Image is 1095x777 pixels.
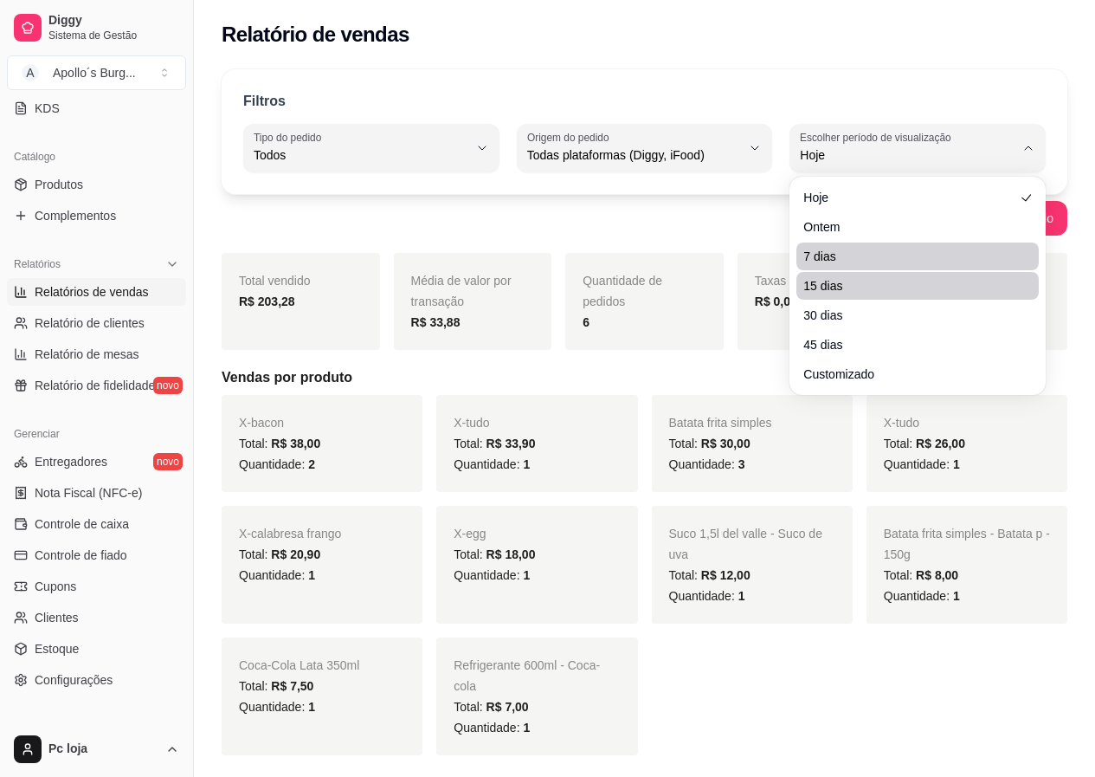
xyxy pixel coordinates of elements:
span: Quantidade: [454,568,530,582]
span: 1 [523,721,530,735]
p: Filtros [243,91,286,112]
span: A [22,64,39,81]
span: Controle de fiado [35,547,127,564]
span: Pc loja [48,741,158,757]
strong: R$ 0,00 [755,295,797,308]
strong: R$ 203,28 [239,295,295,308]
h5: Vendas por produto [222,367,1067,388]
span: Configurações [35,671,113,689]
strong: R$ 33,88 [411,315,461,329]
span: Quantidade: [454,721,530,735]
span: Total: [454,437,535,450]
span: Complementos [35,207,116,224]
span: R$ 38,00 [271,437,320,450]
span: Suco 1,5l del valle - Suco de uva [669,527,822,561]
span: Entregadores [35,453,107,470]
span: Total: [669,568,750,582]
span: Batata frita simples [669,416,772,430]
span: Total: [669,437,750,450]
span: Clientes [35,609,79,626]
span: Ontem [803,218,1014,236]
span: Total: [239,679,313,693]
span: Média de valor por transação [411,274,512,308]
span: Cupons [35,578,76,595]
span: Total: [454,700,528,714]
span: Total vendido [239,274,311,288]
span: 1 [523,457,530,471]
label: Origem do pedido [527,130,615,145]
span: R$ 20,90 [271,547,320,561]
span: 1 [738,589,745,603]
span: Todos [254,146,468,164]
span: Batata frita simples - Batata p - 150g [884,527,1050,561]
span: Total: [239,437,320,450]
span: 3 [738,457,745,471]
span: Quantidade: [239,568,315,582]
span: Total: [239,547,320,561]
div: Catálogo [7,143,186,171]
span: R$ 12,00 [701,568,750,582]
span: Taxas de entrega [755,274,847,288]
span: 2 [308,457,315,471]
span: R$ 7,00 [486,700,529,714]
span: R$ 8,00 [916,568,958,582]
span: 1 [308,568,315,582]
span: Total: [454,547,535,561]
span: Relatórios [14,257,61,271]
div: Gerenciar [7,420,186,448]
span: Quantidade: [884,457,960,471]
span: KDS [35,100,60,117]
span: Produtos [35,176,83,193]
span: 1 [953,589,960,603]
span: R$ 18,00 [486,547,536,561]
span: R$ 26,00 [916,437,965,450]
span: Quantidade: [669,457,745,471]
span: X-tudo [454,416,489,430]
span: Todas plataformas (Diggy, iFood) [527,146,742,164]
span: X-tudo [884,416,919,430]
span: Total: [884,437,965,450]
span: Sistema de Gestão [48,29,179,42]
span: Customizado [803,366,1014,383]
span: R$ 33,90 [486,437,536,450]
span: Estoque [35,640,79,657]
span: X-egg [454,527,486,541]
span: 45 dias [803,336,1014,353]
span: Controle de caixa [35,515,129,533]
span: Total: [884,568,958,582]
span: 30 dias [803,307,1014,324]
div: Diggy [7,715,186,742]
span: Quantidade: [239,700,315,714]
span: Quantidade de pedidos [583,274,662,308]
span: Diggy [48,13,179,29]
span: Relatório de mesas [35,346,139,363]
span: 1 [953,457,960,471]
span: Quantidade: [884,589,960,603]
div: Apollo´s Burg ... [53,64,136,81]
span: Relatório de fidelidade [35,377,155,394]
span: Quantidade: [239,457,315,471]
span: R$ 30,00 [701,437,750,450]
span: Relatórios de vendas [35,283,149,301]
span: X-calabresa frango [239,527,341,541]
span: 15 dias [803,277,1014,295]
span: Refrigerante 600ml - Coca-cola [454,658,600,693]
span: Coca-Cola Lata 350ml [239,658,359,672]
span: Hoje [803,189,1014,206]
button: Select a team [7,55,186,90]
span: Nota Fiscal (NFC-e) [35,484,142,502]
span: 1 [523,568,530,582]
strong: 6 [583,315,589,329]
span: 7 dias [803,248,1014,265]
label: Escolher período de visualização [800,130,957,145]
h2: Relatório de vendas [222,21,409,49]
span: 1 [308,700,315,714]
span: Relatório de clientes [35,314,145,332]
span: X-bacon [239,416,284,430]
span: Hoje [800,146,1014,164]
span: R$ 7,50 [271,679,313,693]
span: Quantidade: [669,589,745,603]
label: Tipo do pedido [254,130,327,145]
span: Quantidade: [454,457,530,471]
